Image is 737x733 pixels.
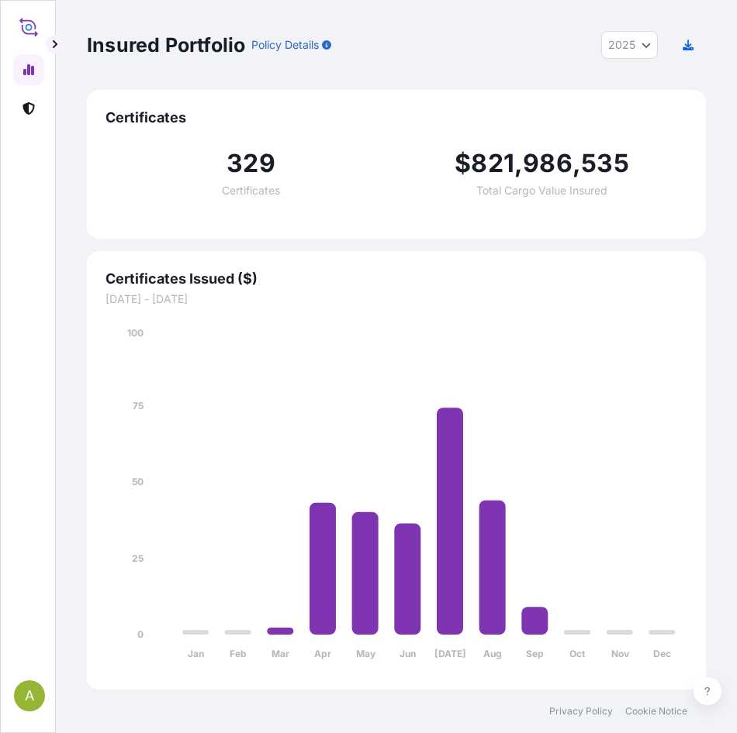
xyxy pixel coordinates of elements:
tspan: Jun [400,648,416,659]
tspan: 50 [132,476,144,487]
span: Certificates Issued ($) [106,270,687,288]
tspan: 25 [132,552,144,564]
span: , [514,151,523,176]
tspan: Sep [526,648,544,659]
span: 2025 [608,37,635,53]
span: Total Cargo Value Insured [476,185,607,196]
a: Privacy Policy [549,705,613,718]
tspan: Oct [569,648,586,659]
tspan: Jan [188,648,204,659]
span: Certificates [106,108,687,127]
p: Policy Details [251,37,319,53]
tspan: Nov [611,648,630,659]
a: Cookie Notice [625,705,687,718]
tspan: [DATE] [434,648,466,659]
span: , [573,151,581,176]
span: A [25,688,34,704]
tspan: Feb [230,648,247,659]
p: Insured Portfolio [87,33,245,57]
tspan: Mar [272,648,289,659]
tspan: Aug [483,648,502,659]
span: 535 [581,151,629,176]
span: [DATE] - [DATE] [106,291,687,307]
tspan: 100 [127,327,144,339]
tspan: Apr [314,648,331,659]
span: Certificates [222,185,280,196]
tspan: 75 [133,400,144,411]
span: 821 [471,151,514,176]
button: Year Selector [601,31,658,59]
span: 986 [523,151,573,176]
span: $ [455,151,471,176]
tspan: 0 [137,628,144,640]
tspan: Dec [653,648,671,659]
span: 329 [227,151,275,176]
tspan: May [356,648,376,659]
